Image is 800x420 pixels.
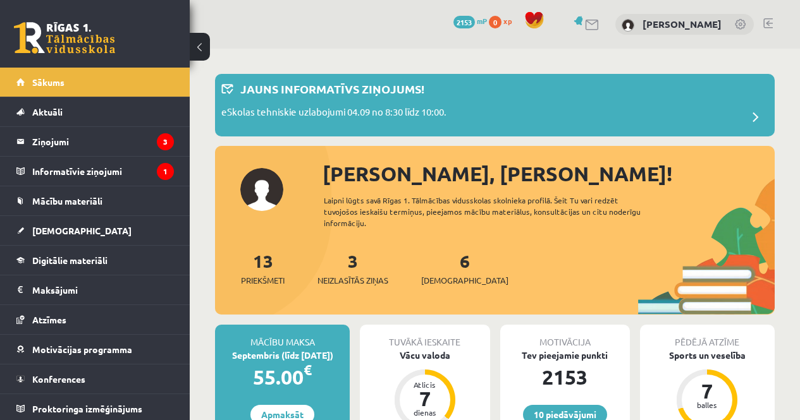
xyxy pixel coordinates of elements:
a: Konferences [16,364,174,393]
div: 7 [688,381,726,401]
span: € [304,361,312,379]
span: xp [503,16,512,26]
a: Mācību materiāli [16,186,174,215]
span: 0 [489,16,502,28]
span: Priekšmeti [241,274,285,287]
legend: Informatīvie ziņojumi [32,157,174,186]
div: Mācību maksa [215,325,350,349]
a: Rīgas 1. Tālmācības vidusskola [14,22,115,54]
p: eSkolas tehniskie uzlabojumi 04.09 no 8:30 līdz 10:00. [221,105,446,123]
p: Jauns informatīvs ziņojums! [240,80,424,97]
div: Laipni lūgts savā Rīgas 1. Tālmācības vidusskolas skolnieka profilā. Šeit Tu vari redzēt tuvojošo... [324,195,660,229]
div: [PERSON_NAME], [PERSON_NAME]! [323,159,775,189]
div: Sports un veselība [640,349,775,362]
span: Mācību materiāli [32,195,102,207]
div: Tev pieejamie punkti [500,349,630,362]
div: Vācu valoda [360,349,489,362]
i: 1 [157,163,174,180]
span: Atzīmes [32,314,66,325]
div: 55.00 [215,362,350,392]
div: Tuvākā ieskaite [360,325,489,349]
a: Digitālie materiāli [16,246,174,275]
a: Aktuāli [16,97,174,126]
legend: Maksājumi [32,275,174,304]
span: Sākums [32,76,65,88]
a: [DEMOGRAPHIC_DATA] [16,216,174,245]
a: Motivācijas programma [16,335,174,364]
div: 7 [406,388,444,409]
div: Pēdējā atzīme [640,325,775,349]
img: Elīza Estere Odiņa [622,19,634,32]
a: 0 xp [489,16,518,26]
span: 2153 [453,16,475,28]
a: Atzīmes [16,305,174,334]
div: Septembris (līdz [DATE]) [215,349,350,362]
a: Maksājumi [16,275,174,304]
a: 13Priekšmeti [241,249,285,287]
div: Atlicis [406,381,444,388]
span: Digitālie materiāli [32,255,108,266]
i: 3 [157,133,174,150]
a: Ziņojumi3 [16,127,174,156]
span: Konferences [32,373,85,385]
a: 6[DEMOGRAPHIC_DATA] [421,249,508,287]
a: 3Neizlasītās ziņas [317,249,388,287]
div: balles [688,401,726,409]
span: Neizlasītās ziņas [317,274,388,287]
span: Proktoringa izmēģinājums [32,403,142,414]
a: 2153 mP [453,16,487,26]
a: Informatīvie ziņojumi1 [16,157,174,186]
div: Motivācija [500,325,630,349]
span: [DEMOGRAPHIC_DATA] [421,274,508,287]
a: [PERSON_NAME] [643,18,722,30]
a: Jauns informatīvs ziņojums! eSkolas tehniskie uzlabojumi 04.09 no 8:30 līdz 10:00. [221,80,768,130]
div: dienas [406,409,444,416]
div: 2153 [500,362,630,392]
legend: Ziņojumi [32,127,174,156]
span: Motivācijas programma [32,344,132,355]
span: mP [477,16,487,26]
span: Aktuāli [32,106,63,117]
a: Sākums [16,68,174,97]
span: [DEMOGRAPHIC_DATA] [32,225,132,236]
